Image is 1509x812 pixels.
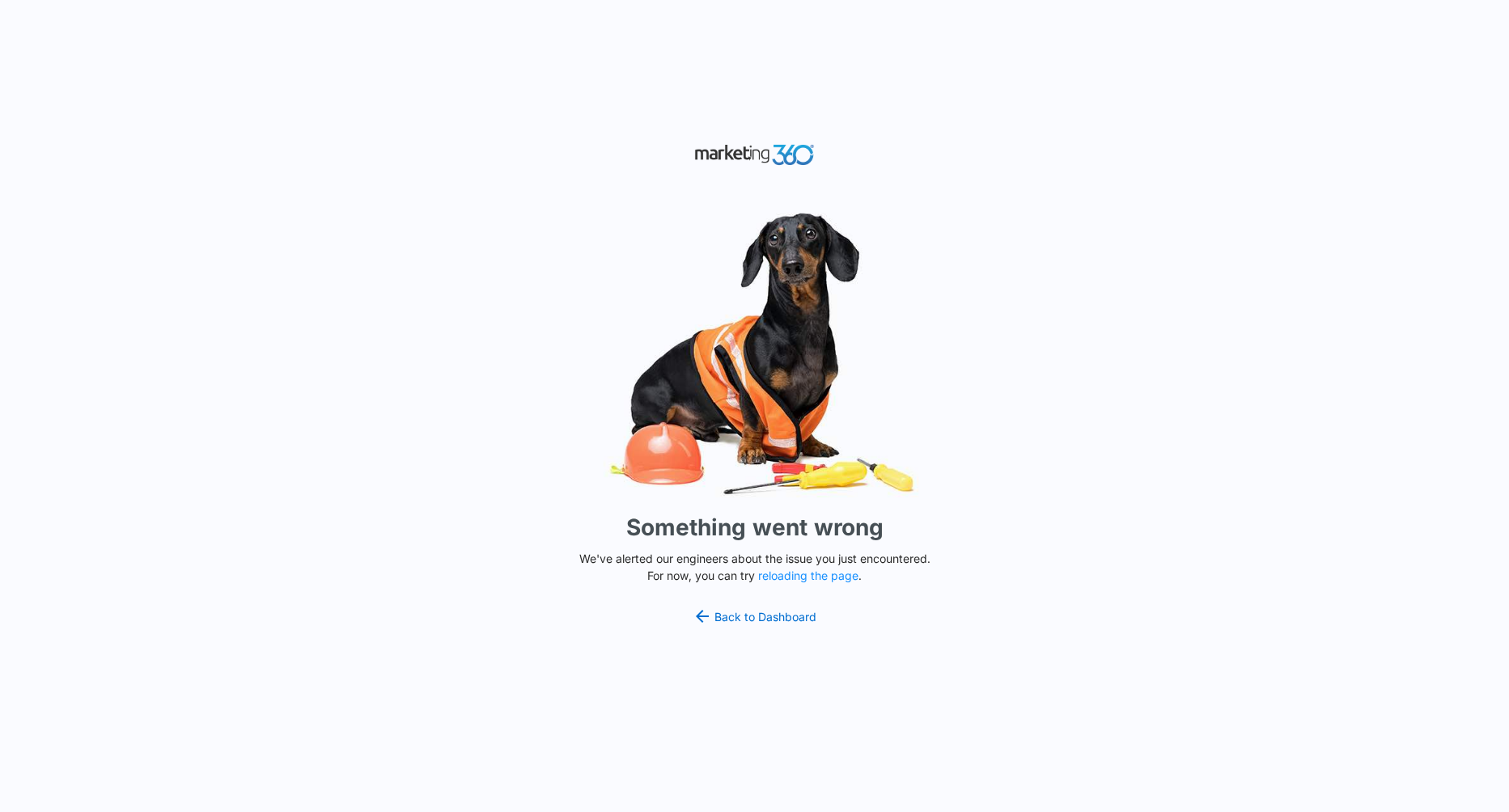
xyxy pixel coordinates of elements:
[694,141,816,169] img: Marketing 360 Logo
[626,510,884,544] h1: Something went wrong
[758,569,858,582] button: reloading the page
[512,203,998,505] img: Sad Dog
[573,550,937,584] p: We've alerted our engineers about the issue you just encountered. For now, you can try .
[693,607,817,626] a: Back to Dashboard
